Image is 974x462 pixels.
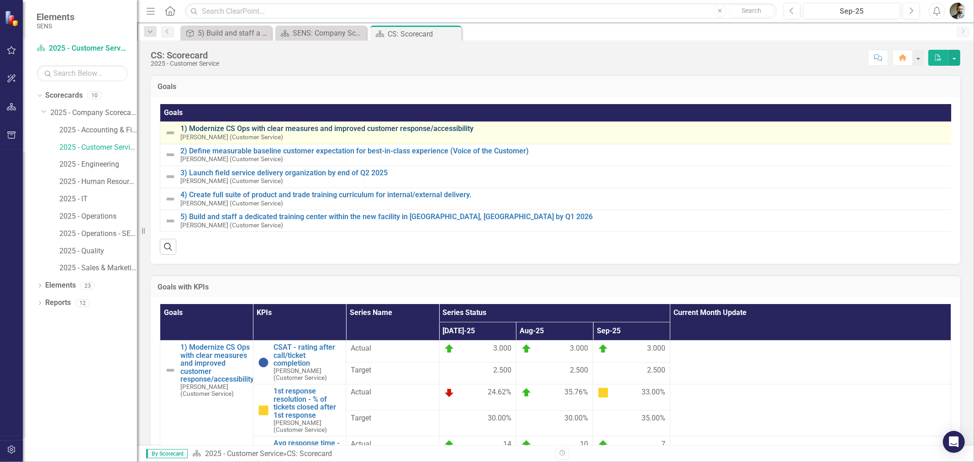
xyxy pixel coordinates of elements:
[258,357,269,368] img: No Information
[50,108,137,118] a: 2025 - Company Scorecard
[806,6,897,17] div: Sep-25
[45,298,71,308] a: Reports
[59,177,137,187] a: 2025 - Human Resources
[45,90,83,101] a: Scorecards
[274,420,342,433] small: [PERSON_NAME] (Customer Service)
[205,449,283,458] a: 2025 - Customer Service
[351,365,434,376] span: Target
[803,3,900,19] button: Sep-25
[642,413,665,424] span: 35.00%
[37,43,128,54] a: 2025 - Customer Service
[388,28,459,40] div: CS: Scorecard
[180,125,948,133] a: 1) Modernize CS Ops with clear measures and improved customer response/accessibility
[158,283,953,291] h3: Goals with KPIs
[80,282,95,289] div: 23
[521,343,532,354] img: On Target
[661,439,665,450] span: 7
[180,383,254,397] small: [PERSON_NAME] (Customer Service)
[180,169,948,177] a: 3) Launch field service delivery organization by end of Q2 2025
[59,229,137,239] a: 2025 - Operations - SENS Legacy KPIs
[351,413,434,424] span: Target
[950,3,966,19] img: Chad Molen
[59,125,137,136] a: 2025 - Accounting & Finance
[258,405,269,416] img: At Risk
[598,439,609,450] img: On Target
[593,340,670,362] td: Double-Click to Edit
[564,387,588,398] span: 35.76%
[642,387,665,398] span: 33.00%
[165,215,176,226] img: Not Defined
[160,122,953,144] td: Double-Click to Edit Right Click for Context Menu
[564,413,588,424] span: 30.00%
[59,194,137,205] a: 2025 - IT
[598,343,609,354] img: On Target
[165,149,176,160] img: Not Defined
[253,340,346,384] td: Double-Click to Edit Right Click for Context Menu
[593,362,670,384] td: Double-Click to Edit
[180,191,948,199] a: 4) Create full suite of product and trade training curriculum for internal/external delivery.
[593,384,670,410] td: Double-Click to Edit
[180,200,283,207] small: [PERSON_NAME] (Customer Service)
[593,410,670,436] td: Double-Click to Edit
[287,449,332,458] div: CS: Scorecard
[180,343,254,383] a: 1) Modernize CS Ops with clear measures and improved customer response/accessibility
[37,65,128,81] input: Search Below...
[180,222,283,229] small: [PERSON_NAME] (Customer Service)
[647,365,665,376] span: 2.500
[160,188,953,210] td: Double-Click to Edit Right Click for Context Menu
[146,449,188,458] span: By Scorecard
[180,147,948,155] a: 2) Define measurable baseline customer expectation for best-in-class experience (Voice of the Cus...
[570,343,588,354] span: 3.000
[253,384,346,436] td: Double-Click to Edit Right Click for Context Menu
[493,365,511,376] span: 2.500
[274,343,342,367] a: CSAT - rating after call/ticket completion
[160,210,953,232] td: Double-Click to Edit Right Click for Context Menu
[165,194,176,205] img: Not Defined
[503,439,511,450] span: 14
[87,92,102,100] div: 10
[180,134,283,141] small: [PERSON_NAME] (Customer Service)
[293,27,364,39] div: SENS: Company Scorecard
[185,3,777,19] input: Search ClearPoint...
[37,22,74,30] small: SENS
[516,410,593,436] td: Double-Click to Edit
[160,166,953,188] td: Double-Click to Edit Right Click for Context Menu
[439,410,516,436] td: Double-Click to Edit
[488,413,511,424] span: 30.00%
[5,10,21,26] img: ClearPoint Strategy
[346,410,439,436] td: Double-Click to Edit
[75,299,90,307] div: 12
[180,178,283,184] small: [PERSON_NAME] (Customer Service)
[488,387,511,398] span: 24.62%
[165,365,176,376] img: Not Defined
[598,387,609,398] img: At Risk
[274,387,342,419] a: 1st response resolution - % of tickets closed after 1st response
[444,439,455,450] img: On Target
[59,211,137,222] a: 2025 - Operations
[165,171,176,182] img: Not Defined
[346,384,439,410] td: Double-Click to Edit
[165,127,176,138] img: Not Defined
[516,384,593,410] td: Double-Click to Edit
[521,387,532,398] img: On Target
[59,142,137,153] a: 2025 - Customer Service
[670,384,951,436] td: Double-Click to Edit
[742,7,761,14] span: Search
[516,362,593,384] td: Double-Click to Edit
[151,50,219,60] div: CS: Scorecard
[274,367,342,381] small: [PERSON_NAME] (Customer Service)
[444,387,455,398] img: Below Target
[192,449,549,459] div: »
[180,156,283,163] small: [PERSON_NAME] (Customer Service)
[198,27,269,39] div: 5) Build and staff a dedicated training center within the new facility in [GEOGRAPHIC_DATA], [GEO...
[439,362,516,384] td: Double-Click to Edit
[180,213,948,221] a: 5) Build and staff a dedicated training center within the new facility in [GEOGRAPHIC_DATA], [GEO...
[59,159,137,170] a: 2025 - Engineering
[439,340,516,362] td: Double-Click to Edit
[439,384,516,410] td: Double-Click to Edit
[516,340,593,362] td: Double-Click to Edit
[521,439,532,450] img: On Target
[351,387,434,398] span: Actual
[278,27,364,39] a: SENS: Company Scorecard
